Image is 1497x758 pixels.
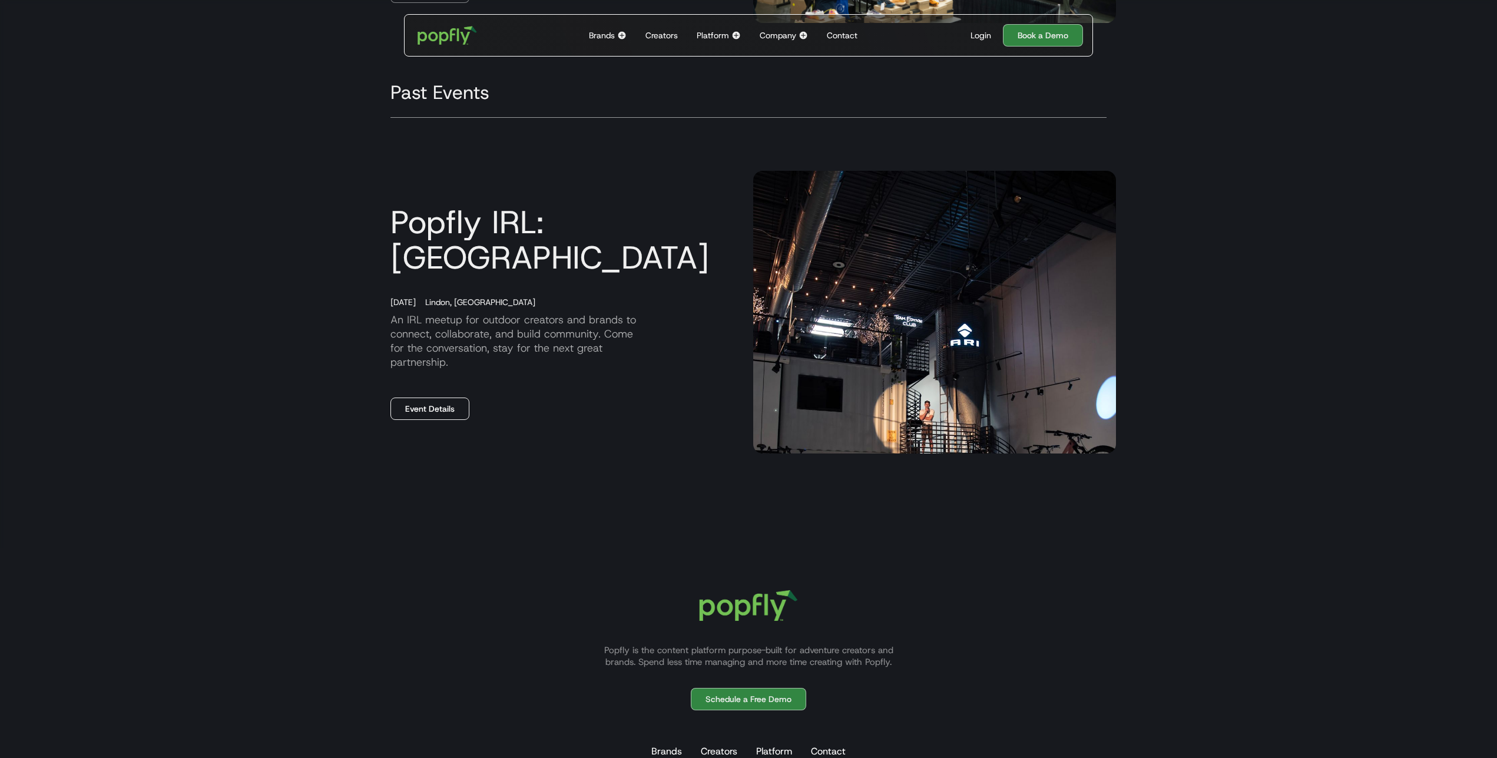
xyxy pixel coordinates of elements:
[1003,24,1083,47] a: Book a Demo
[697,29,729,41] div: Platform
[409,18,485,53] a: home
[589,644,908,668] p: Popfly is the content platform purpose-built for adventure creators and brands. Spend less time m...
[589,29,615,41] div: Brands
[381,204,744,275] h3: Popfly IRL: [GEOGRAPHIC_DATA]
[966,29,996,41] a: Login
[645,29,678,41] div: Creators
[827,29,857,41] div: Contact
[822,15,862,56] a: Contact
[416,296,535,308] div: Lindon, [GEOGRAPHIC_DATA]
[381,313,744,369] p: An IRL meetup for outdoor creators and brands to connect, collaborate, and build community. Come ...
[971,29,991,41] div: Login
[390,398,469,420] a: Event Details
[390,82,1107,118] h2: Past Events
[760,29,796,41] div: Company
[641,15,683,56] a: Creators
[381,296,416,308] div: [DATE]
[691,688,806,710] a: Schedule a Free Demo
